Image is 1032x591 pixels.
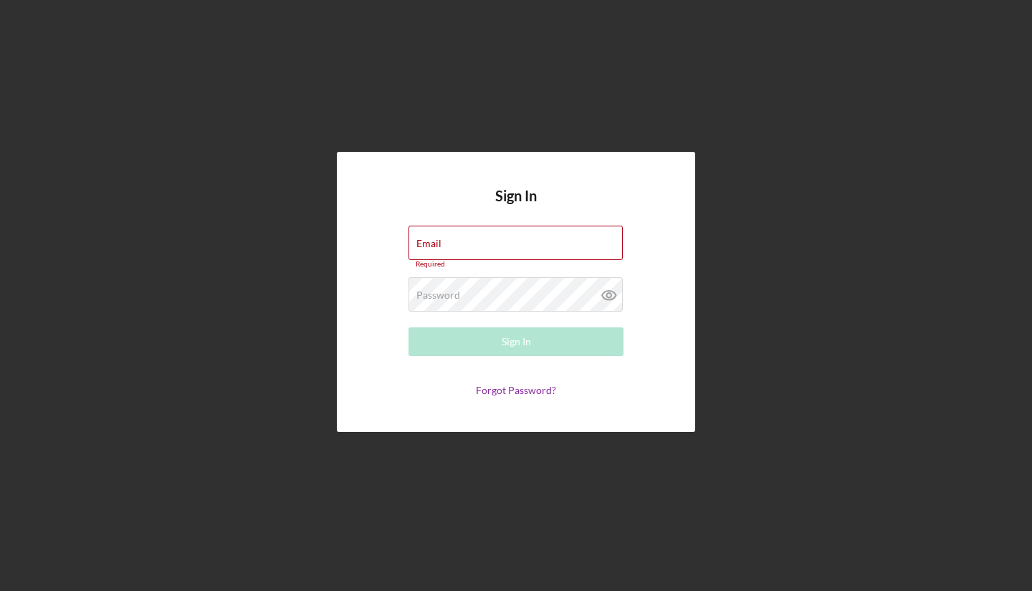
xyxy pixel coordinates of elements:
label: Password [416,289,460,301]
a: Forgot Password? [476,384,556,396]
label: Email [416,238,441,249]
div: Sign In [502,327,531,356]
div: Required [408,260,623,269]
h4: Sign In [495,188,537,226]
button: Sign In [408,327,623,356]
